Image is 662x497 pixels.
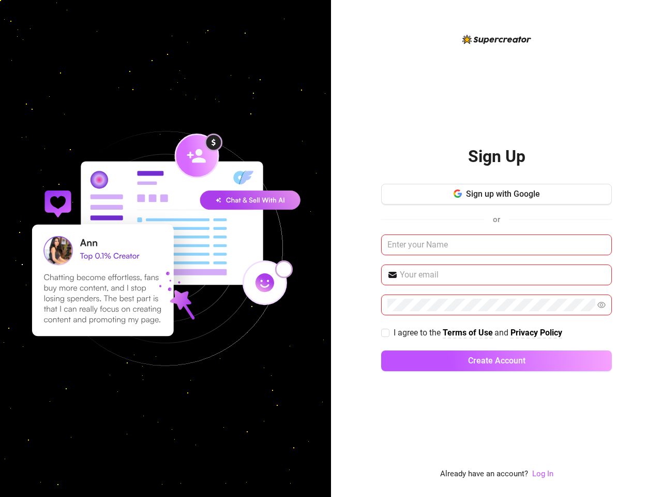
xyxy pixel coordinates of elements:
a: Terms of Use [443,328,493,339]
a: Log In [532,469,553,478]
img: logo-BBDzfeDw.svg [462,35,531,44]
button: Sign up with Google [381,184,612,204]
h2: Sign Up [468,146,525,167]
span: Create Account [468,356,525,366]
a: Privacy Policy [510,328,562,339]
span: Sign up with Google [466,189,540,199]
input: Your email [400,269,606,281]
span: or [493,215,500,224]
a: Log In [532,468,553,480]
button: Create Account [381,350,612,371]
strong: Privacy Policy [510,328,562,338]
span: Already have an account? [440,468,528,480]
strong: Terms of Use [443,328,493,338]
span: and [494,328,510,338]
span: eye [597,301,606,309]
input: Enter your Name [381,235,612,255]
span: I agree to the [394,328,443,338]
